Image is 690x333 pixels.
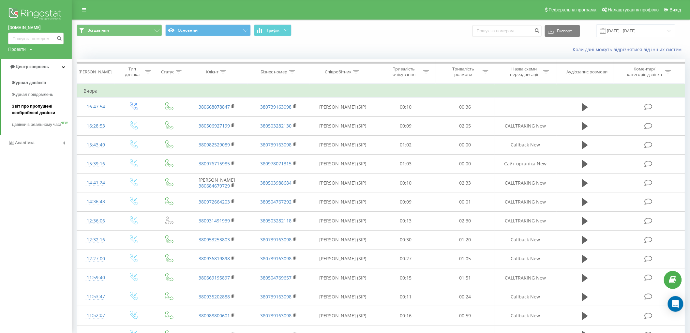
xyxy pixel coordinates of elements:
[376,230,435,249] td: 00:30
[261,104,292,110] a: 380739163098
[261,180,292,186] a: 380503988684
[507,66,542,77] div: Назва схеми переадресації
[161,69,174,75] div: Статус
[435,154,495,173] td: 00:00
[206,69,218,75] div: Клієнт
[261,275,292,281] a: 380504769657
[495,249,556,268] td: Callback New
[435,174,495,192] td: 02:33
[435,287,495,306] td: 00:24
[435,249,495,268] td: 01:05
[254,24,292,36] button: Графік
[12,91,53,98] span: Журнал повідомлень
[15,140,35,145] span: Аналiтика
[446,66,481,77] div: Тривалість розмови
[309,211,376,230] td: [PERSON_NAME] (SIP)
[376,306,435,325] td: 00:16
[12,77,72,89] a: Журнал дзвінків
[83,176,108,189] div: 14:41:24
[16,64,49,69] span: Центр звернень
[261,236,292,243] a: 380739163098
[83,234,108,246] div: 12:32:16
[435,268,495,287] td: 01:51
[8,7,64,23] img: Ringostat logo
[83,120,108,132] div: 16:28:53
[495,116,556,135] td: CALLTRAKING New
[199,183,230,189] a: 380684679729
[376,192,435,211] td: 00:09
[83,290,108,303] div: 11:53:47
[309,174,376,192] td: [PERSON_NAME] (SIP)
[376,211,435,230] td: 00:13
[12,100,72,119] a: Звіт про пропущені необроблені дзвінки
[376,154,435,173] td: 01:03
[376,268,435,287] td: 00:15
[83,271,108,284] div: 11:59:40
[495,230,556,249] td: Callback New
[83,158,108,170] div: 15:39:16
[435,211,495,230] td: 02:30
[435,116,495,135] td: 02:05
[79,69,112,75] div: [PERSON_NAME]
[1,59,72,75] a: Центр звернень
[495,154,556,173] td: Сайт органіка New
[545,25,580,37] button: Експорт
[495,192,556,211] td: CALLTRAKING New
[376,249,435,268] td: 00:27
[8,33,64,44] input: Пошук за номером
[495,135,556,154] td: Callback New
[376,135,435,154] td: 01:02
[309,154,376,173] td: [PERSON_NAME] (SIP)
[495,287,556,306] td: Callback New
[199,236,230,243] a: 380953253803
[77,24,162,36] button: Всі дзвінки
[12,103,68,116] span: Звіт про пропущені необроблені дзвінки
[186,174,248,192] td: [PERSON_NAME]
[325,69,352,75] div: Співробітник
[199,294,230,300] a: 380935202888
[573,46,685,53] a: Коли дані можуть відрізнятися вiд інших систем
[309,268,376,287] td: [PERSON_NAME] (SIP)
[309,116,376,135] td: [PERSON_NAME] (SIP)
[199,275,230,281] a: 380669195897
[199,160,230,167] a: 380976715985
[261,142,292,148] a: 380739163098
[199,218,230,224] a: 380931491939
[199,312,230,319] a: 380988800601
[199,199,230,205] a: 380972664203
[8,46,26,53] div: Проекти
[670,7,681,12] span: Вихід
[309,135,376,154] td: [PERSON_NAME] (SIP)
[668,296,683,312] div: Open Intercom Messenger
[8,24,64,31] a: [DOMAIN_NAME]
[261,294,292,300] a: 380739163098
[199,142,230,148] a: 380982529089
[83,100,108,113] div: 16:47:54
[435,230,495,249] td: 01:20
[261,123,292,129] a: 380503282130
[83,215,108,227] div: 12:36:06
[12,119,72,130] a: Дзвінки в реальному часіNEW
[199,255,230,262] a: 380936819898
[495,174,556,192] td: CALLTRAKING New
[435,98,495,116] td: 00:36
[309,306,376,325] td: [PERSON_NAME] (SIP)
[12,80,46,86] span: Журнал дзвінків
[376,287,435,306] td: 00:11
[608,7,659,12] span: Налаштування профілю
[625,66,664,77] div: Коментар/категорія дзвінка
[495,306,556,325] td: Callback New
[83,252,108,265] div: 12:27:00
[495,211,556,230] td: CALLTRAKING New
[309,287,376,306] td: [PERSON_NAME] (SIP)
[309,192,376,211] td: [PERSON_NAME] (SIP)
[309,230,376,249] td: [PERSON_NAME] (SIP)
[387,66,422,77] div: Тривалість очікування
[261,255,292,262] a: 380739163098
[549,7,597,12] span: Реферальна програма
[261,69,288,75] div: Бізнес номер
[12,121,61,128] span: Дзвінки в реальному часі
[199,104,230,110] a: 380668078847
[261,160,292,167] a: 380978071315
[261,199,292,205] a: 380504767292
